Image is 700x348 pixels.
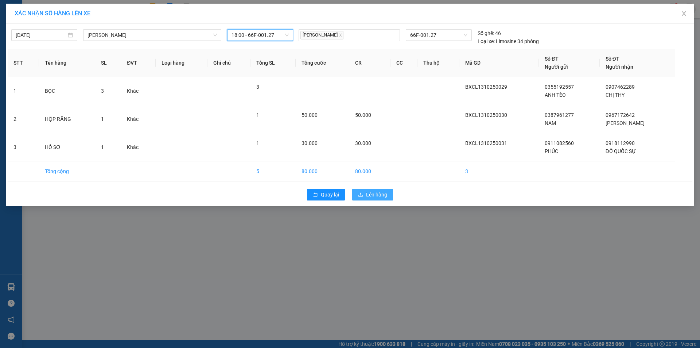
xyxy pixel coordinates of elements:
[101,116,104,122] span: 1
[606,140,635,146] span: 0918112990
[545,84,574,90] span: 0355192557
[545,148,558,154] span: PHÚC
[39,49,95,77] th: Tên hàng
[465,112,507,118] span: BXCL1310250030
[57,37,89,43] b: 0901 86 09 09
[545,120,556,126] span: NAM
[674,4,694,24] button: Close
[39,105,95,133] td: HỘP RĂNG
[606,148,636,154] span: ĐỖ QUỐC SỰ
[349,49,390,77] th: CR
[39,161,95,181] td: Tổng cộng
[681,11,687,16] span: close
[321,191,339,199] span: Quay lại
[606,56,619,62] span: Số ĐT
[390,49,417,77] th: CC
[10,21,42,27] b: 0901 87 09 09
[410,30,467,41] span: 66F-001.27
[465,140,507,146] span: BXCL1310250031
[478,29,501,37] div: 46
[307,189,345,200] button: rollbackQuay lại
[250,161,295,181] td: 5
[50,38,55,43] span: phone
[207,49,251,77] th: Ghi chú
[313,192,318,198] span: rollback
[355,112,371,118] span: 50.000
[465,84,507,90] span: BXCL1310250029
[8,133,39,161] td: 3
[156,49,207,77] th: Loại hàng
[232,30,289,41] span: 18:00 - 66F-001.27
[121,105,156,133] td: Khác
[459,49,539,77] th: Mã GD
[355,140,371,146] span: 30.000
[121,133,156,161] td: Khác
[4,5,9,11] span: environment
[339,33,342,37] span: close
[606,112,635,118] span: 0967172642
[4,47,106,61] div: Gửi khách hàng
[478,37,495,45] span: Loại xe:
[39,77,95,105] td: BỌC
[15,10,90,17] span: XÁC NHẬN SỐ HÀNG LÊN XE
[87,30,217,41] span: Cao Lãnh - Hồ Chí Minh
[545,64,568,70] span: Người gửi
[121,77,156,105] td: Khác
[606,84,635,90] span: 0907462289
[101,144,104,150] span: 1
[358,192,363,198] span: upload
[606,64,633,70] span: Người nhận
[545,112,574,118] span: 0387961277
[302,140,318,146] span: 30.000
[296,161,349,181] td: 80.000
[366,191,387,199] span: Lên hàng
[256,84,259,90] span: 3
[545,56,559,62] span: Số ĐT
[256,140,259,146] span: 1
[545,140,574,146] span: 0911082560
[121,49,156,77] th: ĐVT
[545,92,566,98] span: ANH TÈO
[101,88,104,94] span: 3
[256,112,259,118] span: 1
[349,161,390,181] td: 80.000
[606,92,625,98] span: CHỊ THY
[300,31,343,39] span: [PERSON_NAME]
[417,49,459,77] th: Thu hộ
[459,161,539,181] td: 3
[8,105,39,133] td: 2
[478,37,539,45] div: Limosine 34 phòng
[478,29,494,37] span: Số ghế:
[8,77,39,105] td: 1
[16,31,66,39] input: 13/10/2025
[39,133,95,161] td: HỒ SƠ
[50,21,96,35] b: [STREET_ADDRESS][PERSON_NAME]
[250,49,295,77] th: Tổng SL
[8,49,39,77] th: STT
[95,49,121,77] th: SL
[50,14,55,19] span: environment
[606,120,645,126] span: [PERSON_NAME]
[4,22,9,27] span: phone
[213,33,217,37] span: down
[352,189,393,200] button: uploadLên hàng
[296,49,349,77] th: Tổng cước
[302,112,318,118] span: 50.000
